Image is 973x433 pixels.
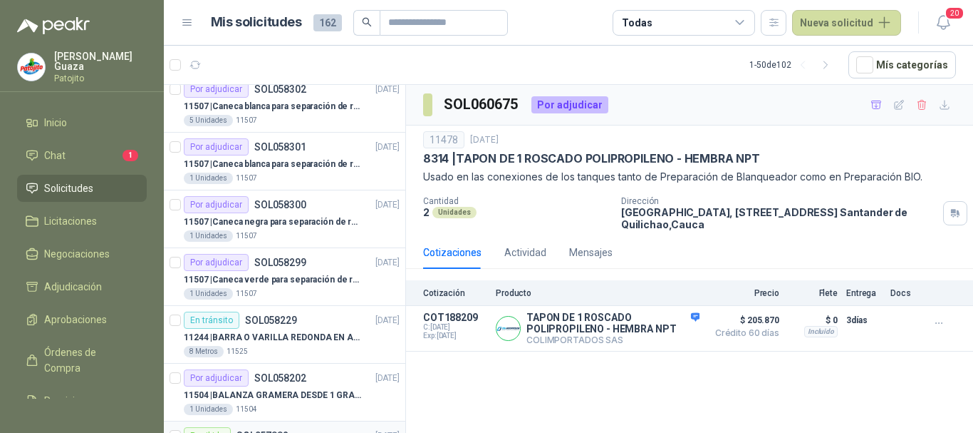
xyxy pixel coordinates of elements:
[44,279,102,295] span: Adjudicación
[236,230,257,242] p: 11507
[164,364,405,422] a: Por adjudicarSOL058202[DATE] 11504 |BALANZA GRAMERA DESDE 1 GRAMO HASTA 5 GRAMOS1 Unidades11504
[184,196,249,213] div: Por adjudicar
[184,370,249,387] div: Por adjudicar
[423,288,487,298] p: Cotización
[432,207,477,218] div: Unidades
[375,372,400,385] p: [DATE]
[184,158,361,171] p: 11507 | Caneca blanca para separación de residuos 10 LT
[526,312,699,335] p: TAPON DE 1 ROSCADO POLIPROPILENO - HEMBRA NPT
[526,335,699,345] p: COLIMPORTADOS SAS
[17,109,147,136] a: Inicio
[470,133,499,147] p: [DATE]
[375,256,400,270] p: [DATE]
[708,312,779,329] span: $ 205.870
[184,312,239,329] div: En tránsito
[44,312,107,327] span: Aprobaciones
[184,81,249,98] div: Por adjudicar
[54,74,147,83] p: Patojito
[164,248,405,306] a: Por adjudicarSOL058299[DATE] 11507 |Caneca verde para separación de residuo 55 LT1 Unidades11507
[423,312,487,323] p: COT188209
[54,51,147,71] p: [PERSON_NAME] Guaza
[17,387,147,414] a: Remisiones
[184,346,224,357] div: 8 Metros
[44,345,133,376] span: Órdenes de Compra
[890,288,919,298] p: Docs
[569,245,613,260] div: Mensajes
[375,83,400,96] p: [DATE]
[236,404,257,415] p: 11504
[313,14,342,31] span: 162
[184,215,361,229] p: 11507 | Caneca negra para separación de residuo 55 LT
[504,245,546,260] div: Actividad
[164,190,405,248] a: Por adjudicarSOL058300[DATE] 11507 |Caneca negra para separación de residuo 55 LT1 Unidades11507
[44,148,66,163] span: Chat
[423,323,487,332] span: C: [DATE]
[184,100,361,113] p: 11507 | Caneca blanca para separación de residuos 121 LT
[227,346,248,357] p: 11525
[254,373,306,383] p: SOL058202
[846,288,882,298] p: Entrega
[17,339,147,382] a: Órdenes de Compra
[788,288,838,298] p: Flete
[164,133,405,190] a: Por adjudicarSOL058301[DATE] 11507 |Caneca blanca para separación de residuos 10 LT1 Unidades11507
[423,131,464,148] div: 11478
[423,169,956,185] p: Usado en las conexiones de los tanques tanto de Preparación de Blanqueador como en Preparación BIO.
[804,326,838,337] div: Incluido
[184,288,233,300] div: 1 Unidades
[17,240,147,268] a: Negociaciones
[254,258,306,268] p: SOL058299
[184,230,233,242] div: 1 Unidades
[622,15,652,31] div: Todas
[749,54,837,76] div: 1 - 50 de 102
[254,142,306,152] p: SOL058301
[44,393,97,409] span: Remisiones
[184,331,361,345] p: 11244 | BARRA O VARILLA REDONDA EN ACERO INOXIDABLE DE 2" O 50 MM
[44,213,97,229] span: Licitaciones
[708,288,779,298] p: Precio
[846,312,882,329] p: 3 días
[423,151,760,166] p: 8314 | TAPON DE 1 ROSCADO POLIPROPILENO - HEMBRA NPT
[184,404,233,415] div: 1 Unidades
[184,254,249,271] div: Por adjudicar
[236,288,257,300] p: 11507
[17,208,147,235] a: Licitaciones
[423,206,430,218] p: 2
[184,115,233,126] div: 5 Unidades
[708,329,779,337] span: Crédito 60 días
[44,115,67,131] span: Inicio
[18,54,45,81] img: Company Logo
[945,6,964,20] span: 20
[254,200,306,210] p: SOL058300
[423,196,610,206] p: Cantidad
[362,17,372,27] span: search
[184,389,361,402] p: 11504 | BALANZA GRAMERA DESDE 1 GRAMO HASTA 5 GRAMOS
[788,312,838,329] p: $ 0
[17,273,147,300] a: Adjudicación
[17,142,147,169] a: Chat1
[164,75,405,133] a: Por adjudicarSOL058302[DATE] 11507 |Caneca blanca para separación de residuos 121 LT5 Unidades11507
[444,93,520,116] h3: SOL060675
[423,245,482,260] div: Cotizaciones
[184,173,233,184] div: 1 Unidades
[496,317,520,340] img: Company Logo
[375,198,400,212] p: [DATE]
[123,150,138,161] span: 1
[531,96,608,113] div: Por adjudicar
[930,10,956,36] button: 20
[164,306,405,364] a: En tránsitoSOL058229[DATE] 11244 |BARRA O VARILLA REDONDA EN ACERO INOXIDABLE DE 2" O 50 MM8 Metr...
[254,84,306,94] p: SOL058302
[375,141,400,154] p: [DATE]
[375,314,400,327] p: [DATE]
[184,138,249,156] div: Por adjudicar
[236,173,257,184] p: 11507
[17,175,147,202] a: Solicitudes
[17,17,90,34] img: Logo peakr
[423,332,487,340] span: Exp: [DATE]
[621,206,937,230] p: [GEOGRAPHIC_DATA], [STREET_ADDRESS] Santander de Quilichao , Cauca
[792,10,901,36] button: Nueva solicitud
[496,288,699,298] p: Producto
[17,306,147,333] a: Aprobaciones
[848,51,956,78] button: Mís categorías
[211,12,302,33] h1: Mis solicitudes
[236,115,257,126] p: 11507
